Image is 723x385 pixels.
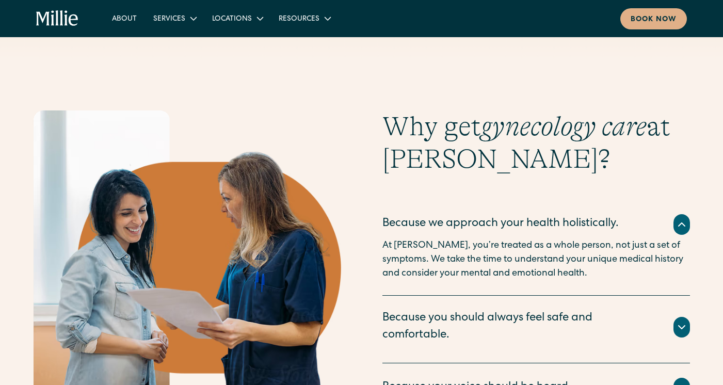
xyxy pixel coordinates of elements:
[382,310,662,344] div: Because you should always feel safe and comfortable.
[279,14,319,25] div: Resources
[145,10,204,27] div: Services
[631,14,677,25] div: Book now
[382,216,619,233] div: Because we approach your health holistically.
[36,10,78,27] a: home
[620,8,687,29] a: Book now
[212,14,252,25] div: Locations
[153,14,185,25] div: Services
[270,10,338,27] div: Resources
[104,10,145,27] a: About
[204,10,270,27] div: Locations
[382,239,690,281] p: At [PERSON_NAME], you’re treated as a whole person, not just a set of symptoms. We take the time ...
[382,110,690,175] h2: Why get at [PERSON_NAME]?
[481,111,647,142] em: gynecology care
